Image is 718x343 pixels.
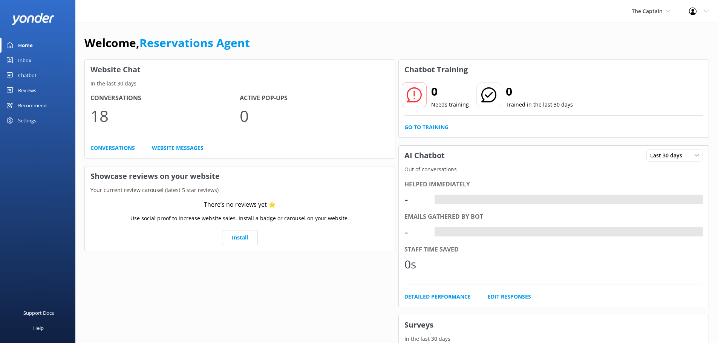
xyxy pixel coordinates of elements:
[33,320,44,335] div: Help
[152,144,204,152] a: Website Messages
[90,103,240,128] p: 18
[404,180,703,189] div: Helped immediately
[18,98,47,113] div: Recommend
[240,93,389,103] h4: Active Pop-ups
[11,13,55,25] img: yonder-white-logo.png
[90,93,240,103] h4: Conversations
[399,165,709,174] p: Out of conversations
[399,315,709,335] h3: Surveys
[404,190,427,208] div: -
[139,35,250,50] a: Reservations Agent
[85,166,395,186] h3: Showcase reviews on your website
[84,34,250,52] h1: Welcome,
[18,83,36,98] div: Reviews
[85,186,395,194] p: Your current review carousel (latest 5 star reviews)
[23,305,54,320] div: Support Docs
[506,82,573,101] h2: 0
[240,103,389,128] p: 0
[488,293,531,301] a: Edit Responses
[222,230,258,245] a: Install
[404,212,703,222] div: Emails gathered by bot
[18,53,31,68] div: Inbox
[90,144,135,152] a: Conversations
[435,227,440,237] div: -
[399,335,709,343] p: In the last 30 days
[85,60,395,79] h3: Website Chat
[85,79,395,88] p: In the last 30 days
[650,151,687,160] span: Last 30 days
[431,82,469,101] h2: 0
[506,101,573,109] p: Trained in the last 30 days
[431,101,469,109] p: Needs training
[404,223,427,241] div: -
[632,8,663,15] span: The Captain
[404,293,471,301] a: Detailed Performance
[435,195,440,204] div: -
[18,68,37,83] div: Chatbot
[404,123,449,131] a: Go to Training
[204,200,276,210] div: There’s no reviews yet ⭐
[18,38,33,53] div: Home
[399,60,473,79] h3: Chatbot Training
[404,245,703,255] div: Staff time saved
[404,255,427,273] div: 0s
[18,113,36,128] div: Settings
[399,146,450,165] h3: AI Chatbot
[130,214,349,223] p: Use social proof to increase website sales. Install a badge or carousel on your website.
